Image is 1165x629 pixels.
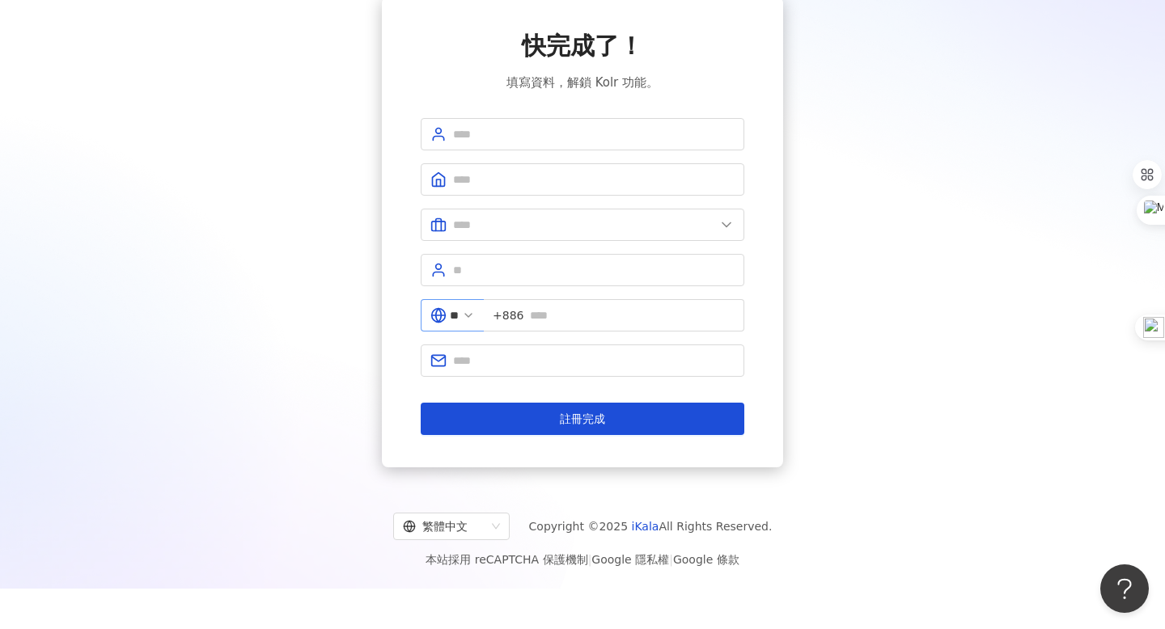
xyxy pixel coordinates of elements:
span: 註冊完成 [560,412,605,425]
span: 快完成了！ [522,29,643,63]
span: | [588,553,592,566]
button: 註冊完成 [421,403,744,435]
div: 繁體中文 [403,513,485,539]
a: Google 隱私權 [591,553,669,566]
span: Copyright © 2025 All Rights Reserved. [529,517,773,536]
span: | [669,553,673,566]
span: 填寫資料，解鎖 Kolr 功能。 [506,73,659,92]
iframe: Help Scout Beacon - Open [1100,564,1149,613]
a: iKala [632,520,659,533]
a: Google 條款 [673,553,739,566]
span: +886 [493,306,523,324]
span: 本站採用 reCAPTCHA 保護機制 [426,550,739,569]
